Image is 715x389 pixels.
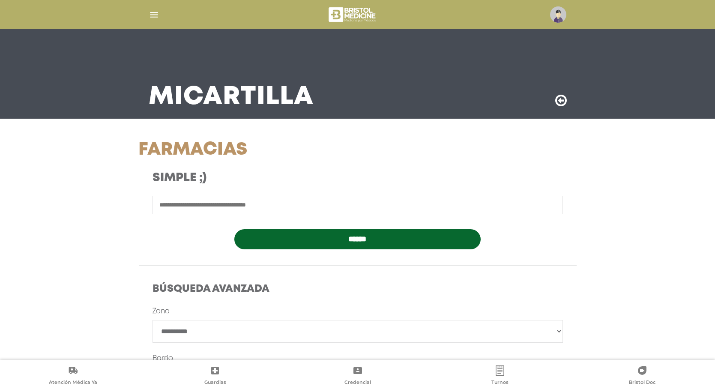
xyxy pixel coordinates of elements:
label: Barrio [153,353,173,364]
label: Zona [153,306,170,317]
a: Guardias [144,365,286,387]
span: Turnos [491,379,509,387]
img: profile-placeholder.svg [550,6,566,23]
a: Atención Médica Ya [2,365,144,387]
a: Credencial [286,365,428,387]
span: Guardias [204,379,226,387]
a: Bristol Doc [571,365,713,387]
a: Turnos [429,365,571,387]
h3: Mi Cartilla [149,86,314,108]
img: bristol-medicine-blanco.png [327,4,378,25]
h3: Simple ;) [153,171,413,186]
span: Bristol Doc [629,379,655,387]
span: Credencial [344,379,371,387]
img: Cober_menu-lines-white.svg [149,9,159,20]
h1: Farmacias [138,139,427,161]
span: Atención Médica Ya [49,379,97,387]
h4: Búsqueda Avanzada [153,283,563,296]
